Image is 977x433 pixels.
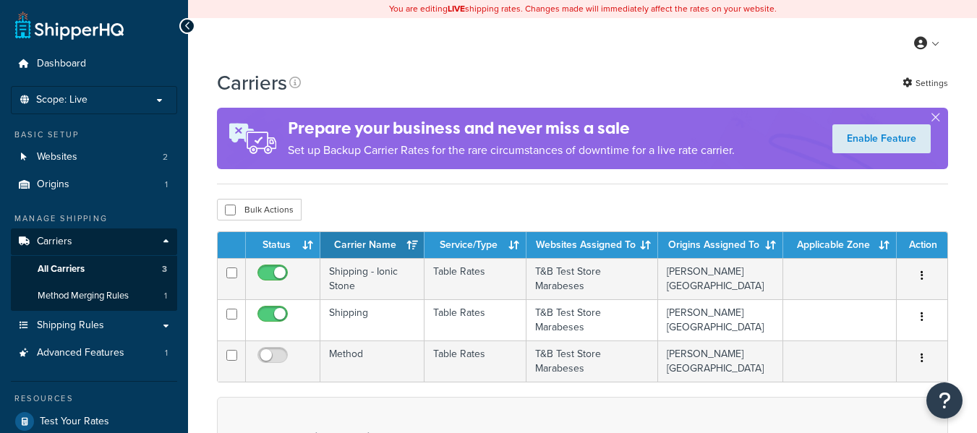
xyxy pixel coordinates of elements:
[37,236,72,248] span: Carriers
[424,232,527,258] th: Service/Type: activate to sort column ascending
[11,228,177,311] li: Carriers
[11,312,177,339] a: Shipping Rules
[162,263,167,275] span: 3
[832,124,931,153] a: Enable Feature
[11,144,177,171] a: Websites 2
[320,299,424,340] td: Shipping
[11,171,177,198] li: Origins
[526,299,658,340] td: T&B Test Store Marabeses
[11,129,177,141] div: Basic Setup
[11,171,177,198] a: Origins 1
[658,299,783,340] td: [PERSON_NAME][GEOGRAPHIC_DATA]
[11,51,177,77] a: Dashboard
[320,258,424,299] td: Shipping - Ionic Stone
[424,258,527,299] td: Table Rates
[217,199,302,220] button: Bulk Actions
[37,151,77,163] span: Websites
[37,179,69,191] span: Origins
[424,299,527,340] td: Table Rates
[424,340,527,382] td: Table Rates
[320,340,424,382] td: Method
[246,232,320,258] th: Status: activate to sort column ascending
[288,140,735,160] p: Set up Backup Carrier Rates for the rare circumstances of downtime for a live rate carrier.
[903,73,948,93] a: Settings
[37,58,86,70] span: Dashboard
[926,382,963,419] button: Open Resource Center
[15,11,124,40] a: ShipperHQ Home
[526,340,658,382] td: T&B Test Store Marabeses
[11,393,177,405] div: Resources
[37,347,124,359] span: Advanced Features
[165,179,168,191] span: 1
[36,94,88,106] span: Scope: Live
[11,213,177,225] div: Manage Shipping
[11,144,177,171] li: Websites
[658,232,783,258] th: Origins Assigned To: activate to sort column ascending
[11,283,177,309] a: Method Merging Rules 1
[163,151,168,163] span: 2
[288,116,735,140] h4: Prepare your business and never miss a sale
[11,228,177,255] a: Carriers
[526,258,658,299] td: T&B Test Store Marabeses
[37,320,104,332] span: Shipping Rules
[11,340,177,366] li: Advanced Features
[658,258,783,299] td: [PERSON_NAME][GEOGRAPHIC_DATA]
[38,263,85,275] span: All Carriers
[11,340,177,366] a: Advanced Features 1
[217,69,287,97] h1: Carriers
[320,232,424,258] th: Carrier Name: activate to sort column ascending
[783,232,897,258] th: Applicable Zone: activate to sort column ascending
[526,232,658,258] th: Websites Assigned To: activate to sort column ascending
[897,232,947,258] th: Action
[11,256,177,283] a: All Carriers 3
[40,416,109,428] span: Test Your Rates
[165,347,168,359] span: 1
[164,290,167,302] span: 1
[38,290,129,302] span: Method Merging Rules
[11,283,177,309] li: Method Merging Rules
[448,2,465,15] b: LIVE
[658,340,783,382] td: [PERSON_NAME][GEOGRAPHIC_DATA]
[217,108,288,169] img: ad-rules-rateshop-fe6ec290ccb7230408bd80ed9643f0289d75e0ffd9eb532fc0e269fcd187b520.png
[11,256,177,283] li: All Carriers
